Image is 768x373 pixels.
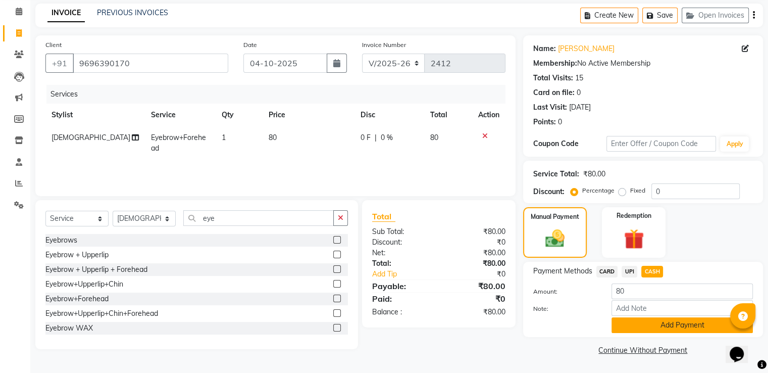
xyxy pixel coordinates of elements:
input: Add Note [611,300,753,316]
button: Apply [720,136,749,152]
a: INVOICE [47,4,85,22]
div: ₹0 [439,237,513,248]
button: Open Invoices [682,8,749,23]
div: Discount: [533,186,565,197]
th: Action [472,104,505,126]
a: [PERSON_NAME] [558,43,615,54]
div: [DATE] [569,102,591,113]
button: Save [642,8,678,23]
div: ₹80.00 [439,258,513,269]
span: Eyebrow+Forehead [151,133,206,153]
div: Points: [533,117,556,127]
div: ₹80.00 [439,307,513,317]
div: Eyebrow+Upperlip+Chin+Forehead [45,308,158,319]
div: ₹80.00 [439,248,513,258]
th: Qty [216,104,263,126]
a: PREVIOUS INVOICES [97,8,168,17]
label: Amount: [526,287,604,296]
div: Eyebrows [45,235,77,246]
img: _cash.svg [539,227,571,250]
div: Coupon Code [533,138,606,149]
label: Redemption [617,211,651,220]
div: ₹0 [451,269,513,279]
span: Total [372,211,395,222]
th: Disc [354,104,425,126]
div: Eyebrow + Upperlip + Forehead [45,264,147,275]
div: Balance : [365,307,439,317]
div: 0 [577,87,581,98]
span: [DEMOGRAPHIC_DATA] [52,133,130,142]
div: No Active Membership [533,58,753,69]
div: Sub Total: [365,226,439,237]
div: Last Visit: [533,102,567,113]
a: Continue Without Payment [525,345,761,356]
img: _gift.svg [618,226,650,252]
span: Payment Methods [533,266,592,276]
input: Enter Offer / Coupon Code [606,136,716,152]
a: Add Tip [365,269,451,279]
label: Note: [526,304,604,313]
div: Membership: [533,58,577,69]
input: Search or Scan [183,210,334,226]
th: Stylist [45,104,145,126]
iframe: chat widget [726,333,758,363]
div: Payable: [365,280,439,292]
th: Total [424,104,472,126]
span: UPI [622,266,637,277]
div: ₹80.00 [439,280,513,292]
div: Card on file: [533,87,575,98]
span: 0 % [381,132,393,143]
div: ₹80.00 [583,169,605,179]
div: ₹80.00 [439,226,513,237]
div: 0 [558,117,562,127]
label: Invoice Number [362,40,406,50]
button: Add Payment [611,317,753,333]
th: Service [145,104,216,126]
span: 0 F [361,132,371,143]
label: Manual Payment [531,212,579,221]
div: 15 [575,73,583,83]
div: Service Total: [533,169,579,179]
div: Paid: [365,293,439,305]
div: Total: [365,258,439,269]
div: ₹0 [439,293,513,305]
button: Create New [580,8,638,23]
span: CASH [641,266,663,277]
span: 80 [269,133,277,142]
div: Eyebrow + Upperlip [45,250,109,260]
span: 1 [222,133,226,142]
label: Percentage [582,186,615,195]
div: Name: [533,43,556,54]
input: Amount [611,284,753,299]
label: Date [243,40,257,50]
div: Total Visits: [533,73,573,83]
button: +91 [45,54,74,73]
div: Eyebrow+Upperlip+Chin [45,279,123,290]
div: Services [46,85,513,104]
span: CARD [596,266,618,277]
span: | [375,132,377,143]
input: Search by Name/Mobile/Email/Code [73,54,228,73]
span: 80 [430,133,438,142]
div: Discount: [365,237,439,248]
div: Eyebrow+Forehead [45,294,109,304]
label: Fixed [630,186,645,195]
label: Client [45,40,62,50]
div: Net: [365,248,439,258]
div: Eyebrow WAX [45,323,93,334]
th: Price [263,104,354,126]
